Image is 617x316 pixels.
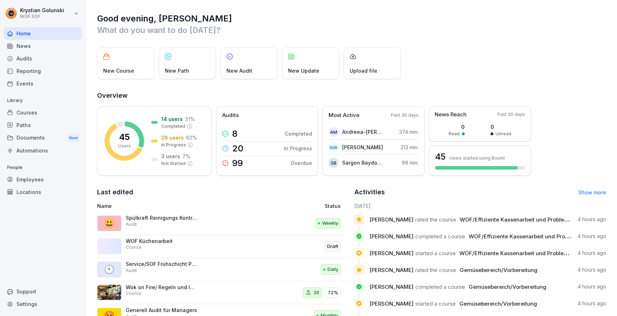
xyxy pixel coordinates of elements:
h3: 45 [435,151,446,163]
p: 4 hours ago [578,266,606,273]
p: Not Started [161,160,186,167]
p: 🕙 [104,263,115,276]
p: Spülkraft Reinigungs Kontrolle [126,215,197,221]
span: [PERSON_NAME] [369,300,413,307]
p: In Progress [161,142,186,148]
a: 🕙Service/SOF Frühschicht PlanAuditDaily [97,258,349,281]
p: 4 hours ago [578,233,606,240]
a: DocumentsNew [4,131,82,145]
a: Employees [4,173,82,186]
a: 😃Spülkraft Reinigungs KontrolleAuditWeekly [97,212,349,235]
p: New Update [288,67,319,74]
p: 😃 [104,217,115,230]
p: Audit [126,267,137,274]
h1: Good evening, [PERSON_NAME] [97,13,606,24]
a: Wok on Fire/ Regeln und InformationenCourse2672% [97,281,349,305]
p: What do you want to do [DATE]? [97,24,606,36]
span: started a course [415,300,456,307]
p: New Audit [226,67,252,74]
p: New Path [165,67,189,74]
a: Courses [4,106,82,119]
span: Gemüsebereich/Vorbereitung [469,283,546,290]
p: 374 min. [399,128,418,136]
p: Users [118,143,131,149]
p: 213 min. [401,144,418,151]
p: Daily [327,266,338,273]
span: [PERSON_NAME] [369,216,413,223]
a: Show more [578,189,606,195]
div: Reporting [4,65,82,77]
span: completed a course [415,233,465,240]
p: Library [4,95,82,106]
p: Name [97,202,254,210]
span: rated the course [415,267,456,273]
p: 72% [328,289,338,296]
img: lr4cevy699ul5vij1e34igg4.png [97,285,121,300]
a: Settings [4,298,82,310]
span: completed a course [415,283,465,290]
p: Users started using Bounti [449,155,505,161]
span: [PERSON_NAME] [369,267,413,273]
p: 99 min. [402,159,418,166]
span: Gemüsebereich/Vorbereitung [459,300,537,307]
p: 4 hours ago [578,249,606,257]
p: Draft [327,243,338,250]
a: Paths [4,119,82,131]
p: 28 users [161,134,184,141]
div: SB [329,158,339,168]
p: Past 30 days [497,111,525,118]
span: WOF/Effiziente Kassenarbeit und Problemlösungen [469,233,602,240]
p: 4 hours ago [578,300,606,307]
p: Andreea-[PERSON_NAME] [342,128,383,136]
h6: [DATE] [354,202,607,210]
p: Wok on Fire/ Regeln und Informationen [126,284,197,291]
span: [PERSON_NAME] [369,283,413,290]
p: In Progress [284,145,312,152]
div: News [4,40,82,52]
h2: Activities [354,187,385,197]
p: Completed [285,130,312,137]
span: rated the course [415,216,456,223]
span: WOF/Effiziente Kassenarbeit und Problemlösungen [460,216,593,223]
span: started a course [415,250,456,257]
span: WOF/Effiziente Kassenarbeit und Problemlösungen [459,250,593,257]
a: Locations [4,186,82,198]
p: Overdue [291,159,312,167]
p: 14 users [161,115,183,123]
p: 31 % [185,115,195,123]
a: Audits [4,52,82,65]
p: 20 [232,144,243,153]
p: WOF SOF [20,14,64,19]
a: Home [4,27,82,40]
p: [PERSON_NAME] [342,144,383,151]
h2: Overview [97,91,606,101]
p: 4 hours ago [578,283,606,290]
p: Most Active [329,111,359,120]
p: Completed [161,123,185,130]
p: 45 [119,133,130,141]
p: WOF Küchenarbeit [126,238,197,244]
a: Events [4,77,82,90]
div: Support [4,285,82,298]
div: NW [329,142,339,152]
p: Generell Audit für Managers [126,307,197,313]
p: Course [126,290,142,297]
p: Read [449,131,460,137]
a: WOF KüchenarbeitCourseDraft [97,235,349,258]
p: Past 30 days [391,112,418,118]
p: New Course [103,67,134,74]
p: Weekly [322,220,338,227]
a: Automations [4,144,82,157]
p: Unread [496,131,511,137]
p: People [4,162,82,173]
p: News Reach [435,111,467,119]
